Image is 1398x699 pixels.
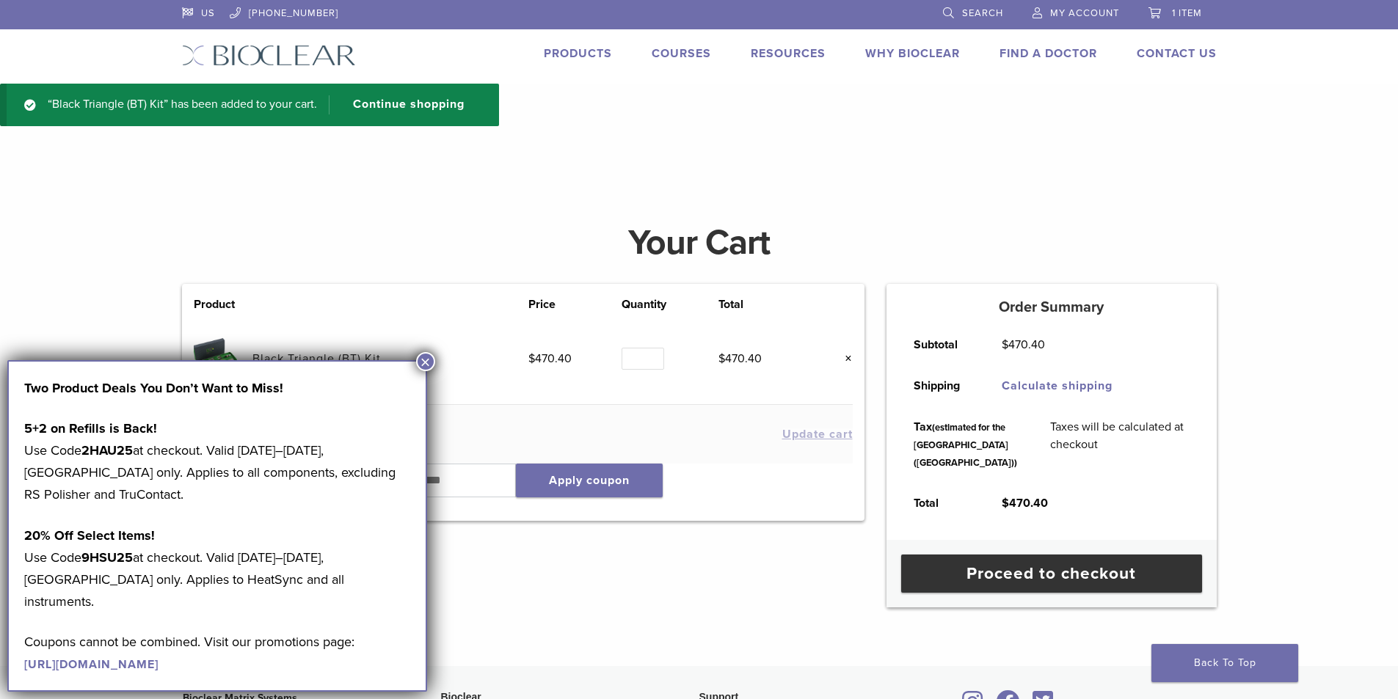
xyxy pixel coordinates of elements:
th: Subtotal [898,324,986,365]
button: Update cart [782,428,853,440]
strong: 9HSU25 [81,549,133,566]
a: Contact Us [1137,46,1217,61]
th: Price [528,296,622,313]
th: Shipping [898,365,986,406]
strong: 2HAU25 [81,442,133,458]
strong: 5+2 on Refills is Back! [24,420,157,436]
td: Taxes will be calculated at checkout [1034,406,1206,483]
a: Back To Top [1151,644,1298,682]
span: $ [1002,337,1008,352]
small: (estimated for the [GEOGRAPHIC_DATA] ([GEOGRAPHIC_DATA])) [914,422,1017,469]
bdi: 470.40 [1002,496,1048,510]
span: 1 item [1172,7,1202,19]
a: Remove this item [834,349,853,368]
a: Continue shopping [329,95,476,114]
th: Total [718,296,812,313]
h5: Order Summary [887,299,1217,316]
a: Find A Doctor [1000,46,1097,61]
strong: 20% Off Select Items! [24,527,155,544]
bdi: 470.40 [718,351,762,366]
th: Quantity [622,296,718,313]
span: $ [1002,496,1009,510]
p: Use Code at checkout. Valid [DATE]–[DATE], [GEOGRAPHIC_DATA] only. Applies to HeatSync and all in... [24,524,410,612]
bdi: 470.40 [1002,337,1045,352]
p: Use Code at checkout. Valid [DATE]–[DATE], [GEOGRAPHIC_DATA] only. Applies to all components, exc... [24,417,410,505]
a: Calculate shipping [1002,378,1113,393]
a: Why Bioclear [865,46,960,61]
a: Courses [652,46,711,61]
strong: Two Product Deals You Don’t Want to Miss! [24,380,283,396]
span: My Account [1050,7,1119,19]
a: Products [544,46,612,61]
button: Close [416,352,435,371]
a: Black Triangle (BT) Kit [252,351,381,366]
p: Coupons cannot be combined. Visit our promotions page: [24,631,410,675]
th: Product [194,296,252,313]
span: $ [528,351,535,366]
a: Resources [751,46,826,61]
span: $ [718,351,725,366]
span: Search [962,7,1003,19]
h1: Your Cart [171,225,1228,260]
a: Proceed to checkout [901,555,1202,593]
img: Bioclear [182,45,356,66]
img: Black Triangle (BT) Kit [194,337,237,380]
a: [URL][DOMAIN_NAME] [24,657,159,672]
th: Total [898,483,986,524]
bdi: 470.40 [528,351,572,366]
button: Apply coupon [516,464,663,497]
th: Tax [898,406,1034,483]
